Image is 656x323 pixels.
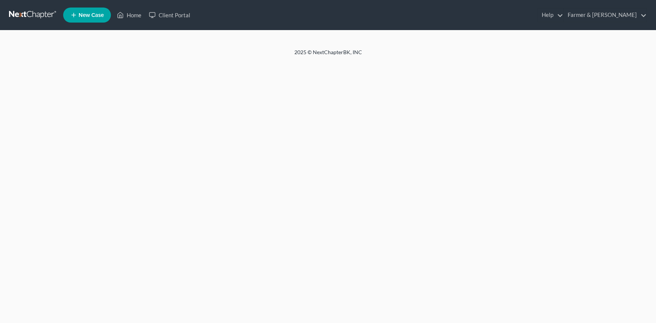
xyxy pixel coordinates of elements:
[564,8,647,22] a: Farmer & [PERSON_NAME]
[114,49,542,62] div: 2025 © NextChapterBK, INC
[538,8,563,22] a: Help
[63,8,111,23] new-legal-case-button: New Case
[145,8,194,22] a: Client Portal
[113,8,145,22] a: Home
